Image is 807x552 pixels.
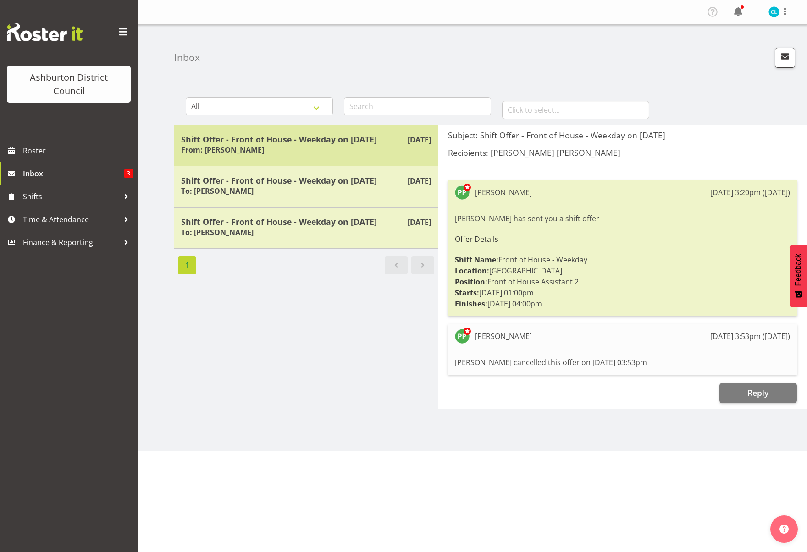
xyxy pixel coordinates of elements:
span: Shifts [23,190,119,203]
span: 3 [124,169,133,178]
div: [PERSON_NAME] has sent you a shift offer Front of House - Weekday [GEOGRAPHIC_DATA] Front of Hous... [455,211,790,312]
strong: Shift Name: [455,255,498,265]
p: [DATE] [408,175,431,186]
strong: Location: [455,266,489,276]
div: [PERSON_NAME] cancelled this offer on [DATE] 03:53pm [455,355,790,370]
img: help-xxl-2.png [779,525,789,534]
img: connor-lysaght11021.jpg [768,6,779,17]
div: [PERSON_NAME] [475,187,532,198]
button: Reply [719,383,797,403]
h5: Subject: Shift Offer - Front of House - Weekday on [DATE] [448,130,797,140]
h5: Shift Offer - Front of House - Weekday on [DATE] [181,217,431,227]
img: polly-price11030.jpg [455,329,470,344]
h6: To: [PERSON_NAME] [181,228,254,237]
div: [PERSON_NAME] [475,331,532,342]
input: Search [344,97,491,115]
input: Click to select... [502,101,649,119]
span: Finance & Reporting [23,235,119,249]
strong: Starts: [455,288,479,298]
h6: Offer Details [455,235,790,243]
h4: Inbox [174,52,200,63]
h5: Shift Offer - Front of House - Weekday on [DATE] [181,134,431,144]
div: [DATE] 3:20pm ([DATE]) [710,187,790,198]
p: [DATE] [408,217,431,228]
span: Inbox [23,167,124,180]
img: polly-price11030.jpg [455,185,470,200]
strong: Position: [455,277,487,287]
button: Feedback - Show survey [790,245,807,307]
span: Roster [23,144,133,158]
a: Next page [411,256,434,274]
p: [DATE] [408,134,431,145]
strong: Finishes: [455,299,487,309]
h5: Shift Offer - Front of House - Weekday on [DATE] [181,175,431,186]
div: [DATE] 3:53pm ([DATE]) [710,331,790,342]
span: Feedback [794,254,802,286]
a: Previous page [385,256,408,274]
h6: To: [PERSON_NAME] [181,186,254,196]
div: Ashburton District Council [16,71,122,98]
span: Time & Attendance [23,213,119,226]
span: Reply [747,387,768,398]
img: Rosterit website logo [7,23,83,41]
h6: From: [PERSON_NAME] [181,145,264,154]
h5: Recipients: [PERSON_NAME] [PERSON_NAME] [448,148,797,158]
